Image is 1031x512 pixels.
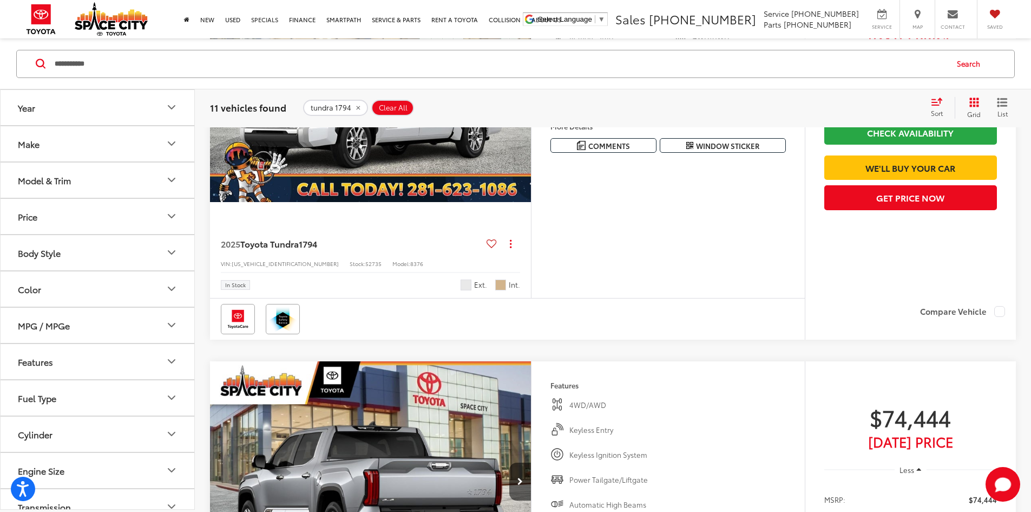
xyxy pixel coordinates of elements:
[165,173,178,186] div: Model & Trim
[509,280,520,290] span: Int.
[18,429,52,439] div: Cylinder
[569,500,786,510] span: Automatic High Beams
[905,23,929,30] span: Map
[824,404,997,431] span: $74,444
[165,246,178,259] div: Body Style
[18,174,71,185] div: Model & Trim
[54,50,947,76] input: Search by Make, Model, or Keyword
[569,450,786,461] span: Keyless Ignition System
[510,239,511,248] span: dropdown dots
[18,465,64,475] div: Engine Size
[931,108,943,118] span: Sort
[165,464,178,477] div: Engine Size
[474,280,487,290] span: Ext.
[18,320,70,330] div: MPG / MPGe
[509,463,531,501] button: Next image
[986,467,1020,502] svg: Start Chat
[1,416,195,451] button: CylinderCylinder
[538,15,592,23] span: Select Language
[75,2,148,36] img: Space City Toyota
[303,99,368,115] button: remove tundra%201794
[538,15,605,23] a: Select Language​
[501,235,520,254] button: Actions
[595,15,595,23] span: ​
[696,141,759,151] span: Window Sticker
[165,282,178,295] div: Color
[1,271,195,306] button: ColorColor
[550,381,786,389] h4: Features
[598,15,605,23] span: ▼
[18,356,53,366] div: Features
[1,452,195,488] button: Engine SizeEngine Size
[895,461,927,480] button: Less
[1,344,195,379] button: FeaturesFeatures
[784,19,851,30] span: [PHONE_NUMBER]
[824,185,997,210] button: Get Price Now
[18,392,56,403] div: Fuel Type
[920,306,1005,317] label: Compare Vehicle
[165,427,178,440] div: Cylinder
[410,260,423,268] span: 8376
[18,102,35,112] div: Year
[18,211,37,221] div: Price
[550,122,786,130] h4: More Details
[18,247,61,257] div: Body Style
[223,306,253,332] img: Toyota Care
[18,501,71,511] div: Transmission
[824,155,997,180] a: We'll Buy Your Car
[1,198,195,234] button: PricePrice
[379,103,408,112] span: Clear All
[1,126,195,161] button: MakeMake
[870,23,894,30] span: Service
[232,260,339,268] span: [US_VEHICLE_IDENTIFICATION_NUMBER]
[969,494,997,505] span: $74,444
[392,260,410,268] span: Model:
[824,120,997,145] a: Check Availability
[577,141,586,150] img: Comments
[165,210,178,223] div: Price
[1,235,195,270] button: Body StyleBody Style
[18,283,41,294] div: Color
[764,8,789,19] span: Service
[899,465,914,475] span: Less
[165,101,178,114] div: Year
[569,475,786,485] span: Power Tailgate/Liftgate
[649,10,756,28] span: [PHONE_NUMBER]
[764,19,782,30] span: Parts
[791,8,859,19] span: [PHONE_NUMBER]
[371,99,414,115] button: Clear All
[550,138,656,153] button: Comments
[997,108,1008,118] span: List
[225,282,246,288] span: In Stock
[240,237,299,250] span: Toyota Tundra
[221,238,482,250] a: 2025Toyota Tundra1794
[268,306,298,332] img: Toyota Safety Sense
[165,391,178,404] div: Fuel Type
[824,436,997,447] span: [DATE] Price
[615,10,646,28] span: Sales
[824,494,845,505] span: MSRP:
[947,50,996,77] button: Search
[1,380,195,415] button: Fuel TypeFuel Type
[165,355,178,368] div: Features
[569,400,786,411] span: 4WD/AWD
[941,23,965,30] span: Contact
[495,280,506,290] span: Saddle Tan Premium Lth
[311,103,351,112] span: tundra 1794
[986,467,1020,502] button: Toggle Chat Window
[989,96,1016,118] button: List View
[569,425,786,436] span: Keyless Entry
[1,162,195,197] button: Model & TrimModel & Trim
[365,260,382,268] span: 52735
[461,280,471,290] span: Wind Chill Prl
[165,137,178,150] div: Make
[18,138,40,148] div: Make
[221,237,240,250] span: 2025
[221,260,232,268] span: VIN:
[588,141,630,151] span: Comments
[1,307,195,342] button: MPG / MPGeMPG / MPGe
[983,23,1007,30] span: Saved
[350,260,365,268] span: Stock:
[299,237,317,250] span: 1794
